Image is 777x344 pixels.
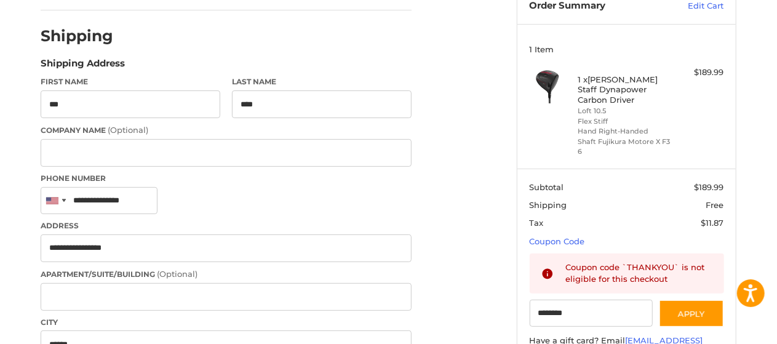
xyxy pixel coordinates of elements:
iframe: Google Customer Reviews [675,311,777,344]
label: Company Name [41,124,412,137]
div: $189.99 [675,66,724,79]
li: Shaft Fujikura Motore X F3 6 [578,137,672,157]
small: (Optional) [157,269,197,279]
input: Gift Certificate or Coupon Code [530,300,653,327]
li: Flex Stiff [578,116,672,127]
li: Loft 10.5 [578,106,672,116]
li: Hand Right-Handed [578,126,672,137]
label: Apartment/Suite/Building [41,268,412,281]
span: $11.87 [701,218,724,228]
span: Subtotal [530,182,564,192]
div: Coupon code `THANKYOU` is not eligible for this checkout [566,262,712,286]
h3: 1 Item [530,44,724,54]
span: $189.99 [695,182,724,192]
button: Apply [659,300,724,327]
h4: 1 x [PERSON_NAME] Staff Dynapower Carbon Driver [578,74,672,105]
label: Phone Number [41,173,412,184]
span: Free [706,200,724,210]
small: (Optional) [108,125,148,135]
legend: Shipping Address [41,57,125,76]
label: First Name [41,76,220,87]
label: City [41,317,412,328]
label: Last Name [232,76,412,87]
label: Address [41,220,412,231]
span: Shipping [530,200,567,210]
span: Tax [530,218,544,228]
div: United States: +1 [41,188,70,214]
h2: Shipping [41,26,113,46]
a: Coupon Code [530,236,585,246]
